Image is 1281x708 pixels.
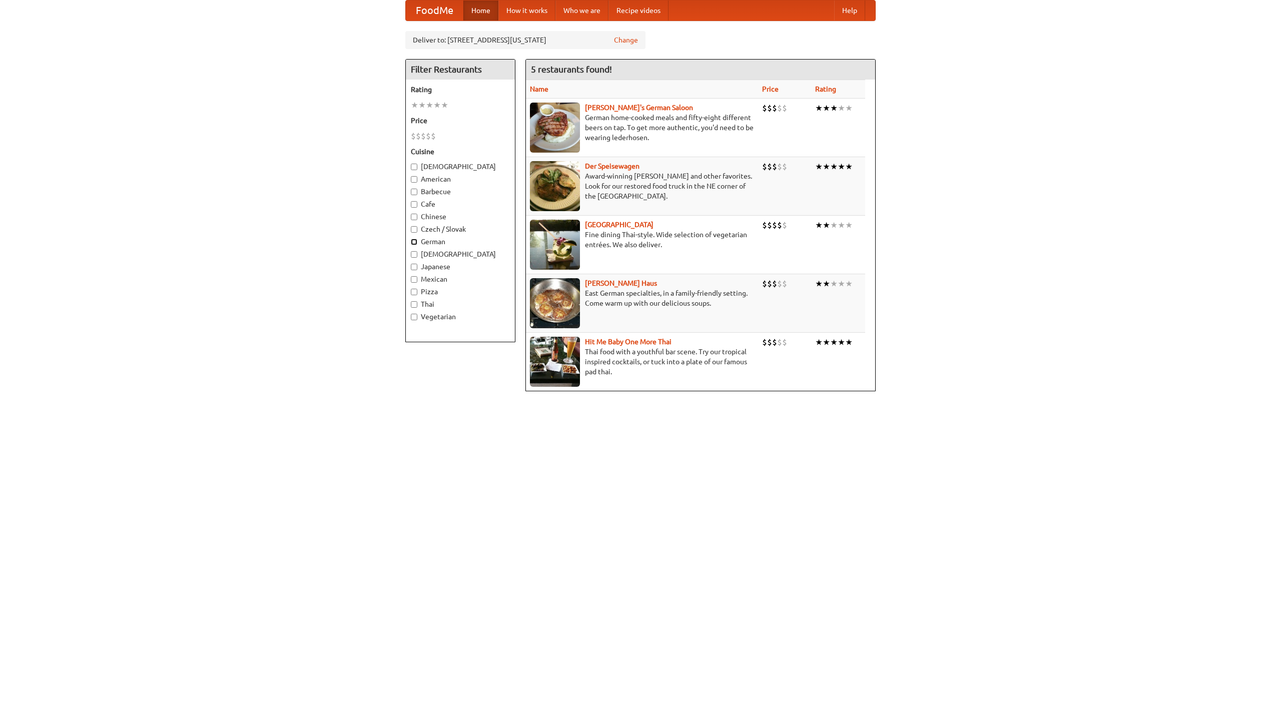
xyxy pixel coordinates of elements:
a: [GEOGRAPHIC_DATA] [585,221,654,229]
li: $ [421,131,426,142]
label: Pizza [411,287,510,297]
li: $ [777,337,782,348]
input: [DEMOGRAPHIC_DATA] [411,251,417,258]
li: $ [782,161,787,172]
input: Pizza [411,289,417,295]
div: Deliver to: [STREET_ADDRESS][US_STATE] [405,31,646,49]
a: Price [762,85,779,93]
p: Fine dining Thai-style. Wide selection of vegetarian entrées. We also deliver. [530,230,754,250]
input: American [411,176,417,183]
img: kohlhaus.jpg [530,278,580,328]
li: ★ [845,337,853,348]
li: $ [762,103,767,114]
li: ★ [830,337,838,348]
li: ★ [838,103,845,114]
li: ★ [838,337,845,348]
li: ★ [815,337,823,348]
label: Cafe [411,199,510,209]
input: Czech / Slovak [411,226,417,233]
input: Chinese [411,214,417,220]
li: $ [431,131,436,142]
li: ★ [838,161,845,172]
label: Mexican [411,274,510,284]
li: ★ [830,278,838,289]
li: $ [767,220,772,231]
li: ★ [426,100,433,111]
li: $ [777,103,782,114]
li: $ [772,337,777,348]
li: ★ [845,103,853,114]
img: speisewagen.jpg [530,161,580,211]
li: $ [767,103,772,114]
a: Recipe videos [608,1,669,21]
li: ★ [845,220,853,231]
li: $ [777,278,782,289]
li: $ [762,337,767,348]
li: ★ [823,337,830,348]
li: $ [772,220,777,231]
input: [DEMOGRAPHIC_DATA] [411,164,417,170]
label: American [411,174,510,184]
a: [PERSON_NAME] Haus [585,279,657,287]
li: ★ [823,278,830,289]
li: ★ [845,161,853,172]
a: Help [834,1,865,21]
a: Hit Me Baby One More Thai [585,338,672,346]
li: $ [762,278,767,289]
li: ★ [815,220,823,231]
li: ★ [815,278,823,289]
label: German [411,237,510,247]
a: [PERSON_NAME]'s German Saloon [585,104,693,112]
p: Award-winning [PERSON_NAME] and other favorites. Look for our restored food truck in the NE corne... [530,171,754,201]
input: German [411,239,417,245]
li: $ [782,103,787,114]
a: Home [463,1,498,21]
h4: Filter Restaurants [406,60,515,80]
li: $ [426,131,431,142]
label: Czech / Slovak [411,224,510,234]
li: ★ [823,103,830,114]
img: babythai.jpg [530,337,580,387]
h5: Cuisine [411,147,510,157]
p: East German specialties, in a family-friendly setting. Come warm up with our delicious soups. [530,288,754,308]
li: ★ [838,278,845,289]
input: Barbecue [411,189,417,195]
ng-pluralize: 5 restaurants found! [531,65,612,74]
a: Rating [815,85,836,93]
a: Der Speisewagen [585,162,639,170]
li: ★ [838,220,845,231]
li: $ [777,161,782,172]
li: $ [782,337,787,348]
a: FoodMe [406,1,463,21]
li: $ [772,161,777,172]
li: ★ [418,100,426,111]
li: ★ [823,220,830,231]
li: ★ [815,103,823,114]
input: Mexican [411,276,417,283]
p: Thai food with a youthful bar scene. Try our tropical inspired cocktails, or tuck into a plate of... [530,347,754,377]
label: Vegetarian [411,312,510,322]
a: Change [614,35,638,45]
label: [DEMOGRAPHIC_DATA] [411,249,510,259]
li: ★ [411,100,418,111]
label: Thai [411,299,510,309]
li: ★ [830,161,838,172]
input: Thai [411,301,417,308]
li: $ [772,278,777,289]
label: Japanese [411,262,510,272]
img: esthers.jpg [530,103,580,153]
li: ★ [433,100,441,111]
li: $ [767,161,772,172]
label: Barbecue [411,187,510,197]
li: $ [772,103,777,114]
li: $ [411,131,416,142]
li: $ [767,337,772,348]
a: Name [530,85,548,93]
h5: Rating [411,85,510,95]
a: How it works [498,1,555,21]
